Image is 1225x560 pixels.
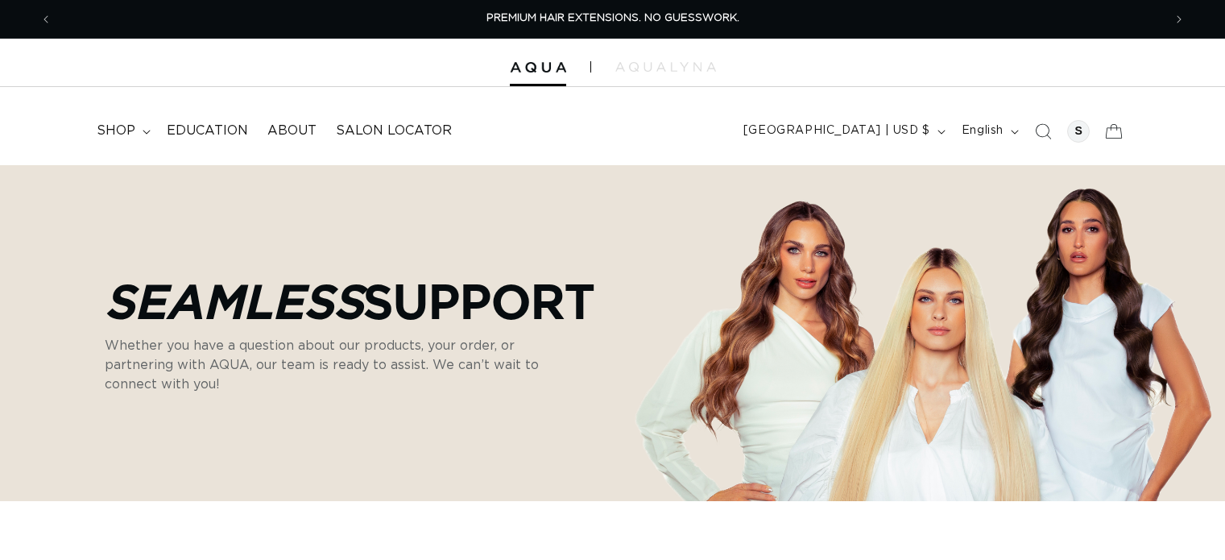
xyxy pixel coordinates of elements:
button: [GEOGRAPHIC_DATA] | USD $ [734,116,952,147]
p: Support [105,273,595,328]
span: PREMIUM HAIR EXTENSIONS. NO GUESSWORK. [486,13,739,23]
span: [GEOGRAPHIC_DATA] | USD $ [743,122,930,139]
span: Education [167,122,248,139]
img: Aqua Hair Extensions [510,62,566,73]
button: Next announcement [1161,4,1197,35]
a: Salon Locator [326,113,461,149]
summary: shop [87,113,157,149]
img: aqualyna.com [615,62,716,72]
summary: Search [1025,114,1061,149]
button: English [952,116,1025,147]
button: Previous announcement [28,4,64,35]
a: Education [157,113,258,149]
em: Seamless [105,275,363,326]
span: English [962,122,1004,139]
span: About [267,122,317,139]
p: Whether you have a question about our products, your order, or partnering with AQUA, our team is ... [105,336,572,394]
span: Salon Locator [336,122,452,139]
span: shop [97,122,135,139]
a: About [258,113,326,149]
